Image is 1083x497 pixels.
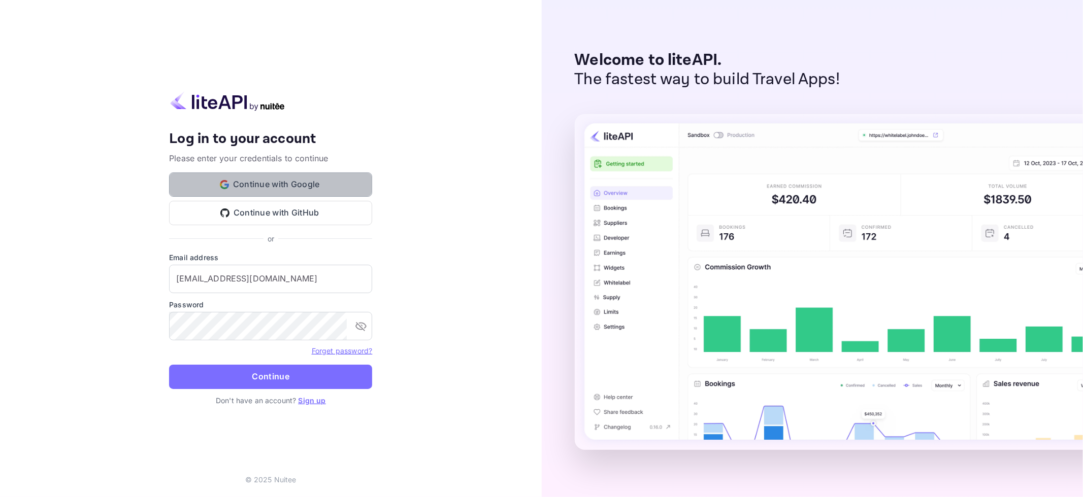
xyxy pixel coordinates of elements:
img: liteapi [169,91,286,111]
input: Enter your email address [169,265,372,293]
button: Continue with Google [169,172,372,197]
p: The fastest way to build Travel Apps! [575,70,840,89]
button: Continue [169,365,372,389]
button: toggle password visibility [351,316,371,336]
label: Email address [169,252,372,263]
a: Sign up [298,396,325,405]
button: Continue with GitHub [169,201,372,225]
p: Welcome to liteAPI. [575,51,840,70]
label: Password [169,299,372,310]
p: or [268,233,274,244]
h4: Log in to your account [169,130,372,148]
p: Please enter your credentials to continue [169,152,372,164]
a: Forget password? [312,345,372,356]
p: © 2025 Nuitee [245,474,297,485]
a: Forget password? [312,346,372,355]
p: Don't have an account? [169,395,372,406]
